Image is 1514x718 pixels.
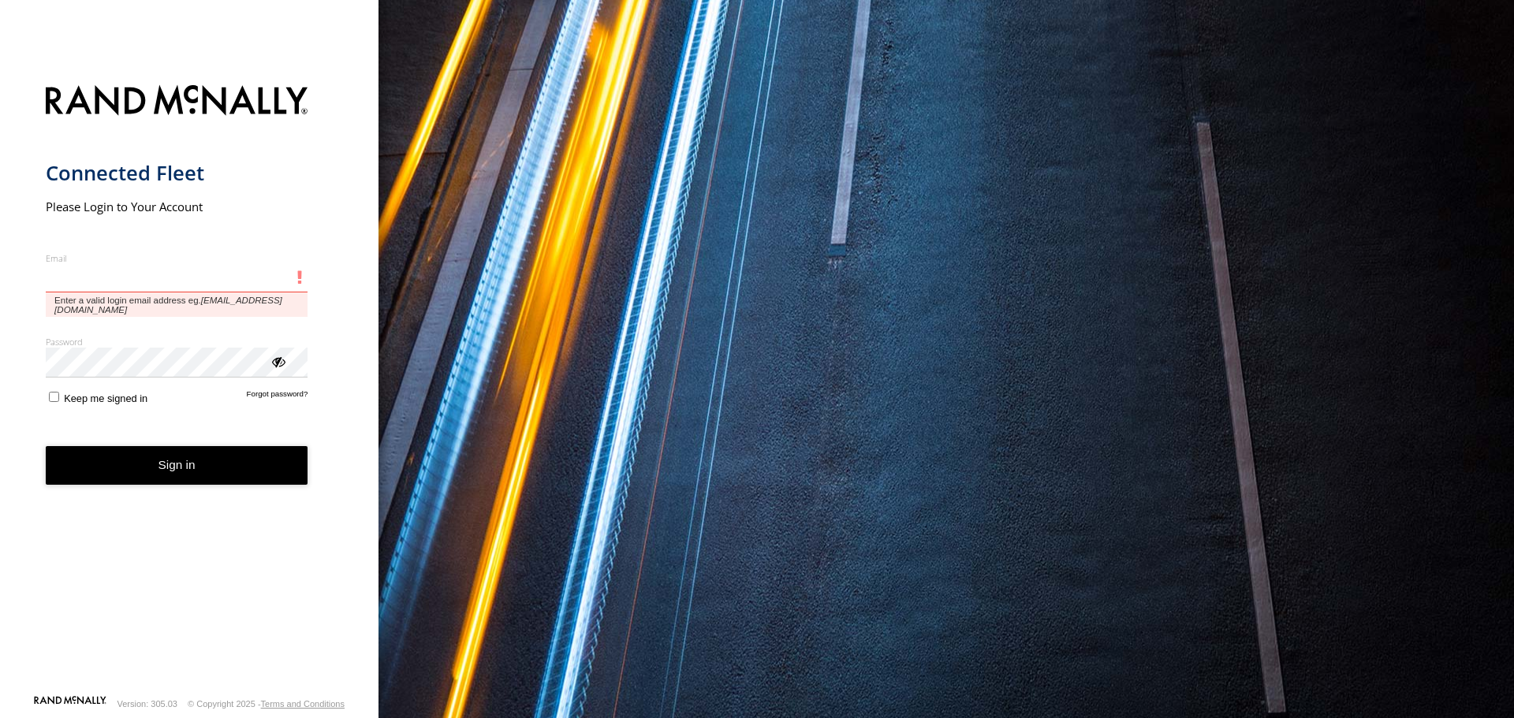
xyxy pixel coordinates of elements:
[188,699,345,709] div: © Copyright 2025 -
[46,82,308,122] img: Rand McNally
[46,336,308,348] label: Password
[117,699,177,709] div: Version: 305.03
[46,199,308,214] h2: Please Login to Your Account
[49,392,59,402] input: Keep me signed in
[46,446,308,485] button: Sign in
[34,696,106,712] a: Visit our Website
[64,392,147,404] span: Keep me signed in
[46,160,308,186] h1: Connected Fleet
[247,389,308,404] a: Forgot password?
[270,353,285,369] div: ViewPassword
[46,76,334,694] form: main
[261,699,345,709] a: Terms and Conditions
[54,296,282,314] em: [EMAIL_ADDRESS][DOMAIN_NAME]
[46,292,308,317] span: Enter a valid login email address eg.
[46,252,308,264] label: Email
